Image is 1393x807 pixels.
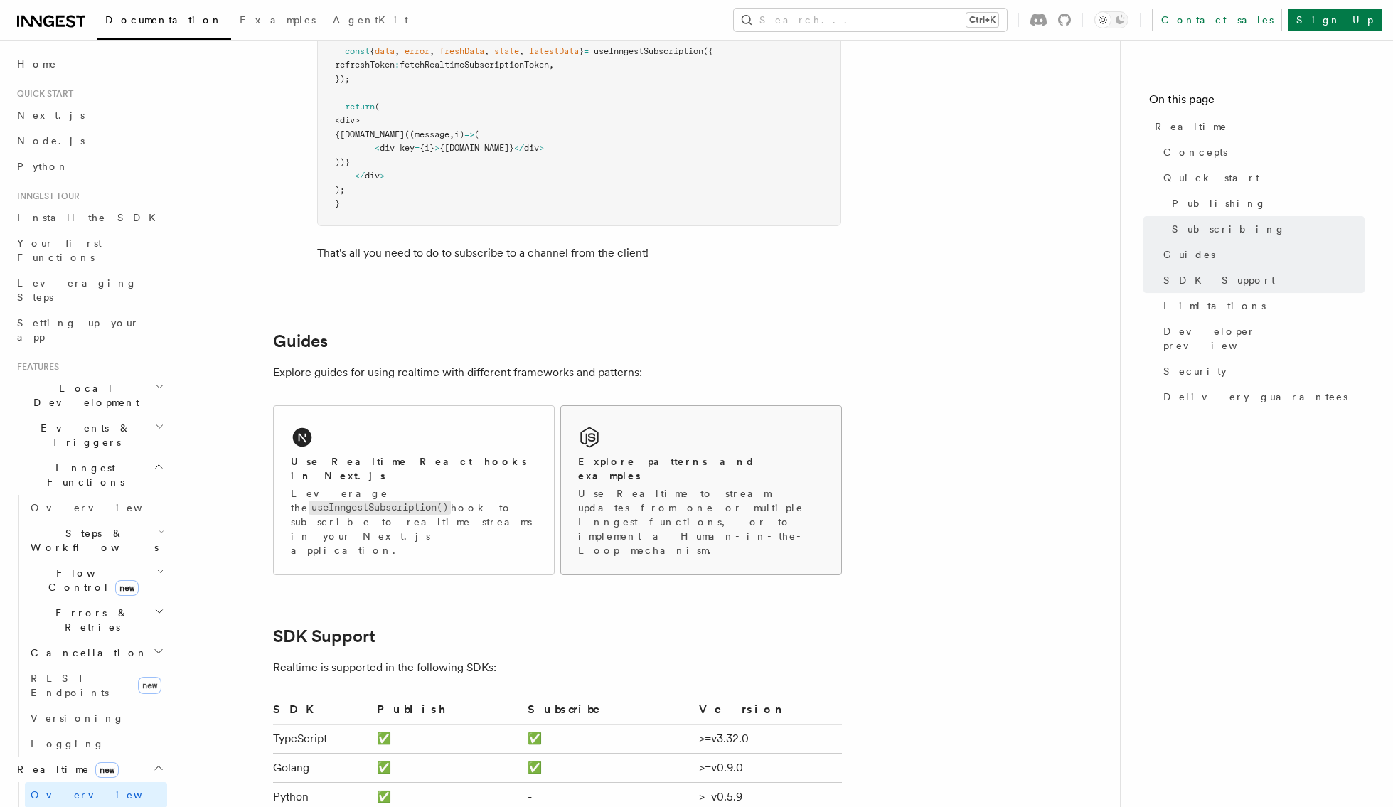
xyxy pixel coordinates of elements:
span: < [375,143,380,153]
span: Realtime [11,762,119,776]
span: } [335,198,340,208]
span: > [434,143,439,153]
td: Golang [273,753,372,782]
span: Subscribing [1172,222,1286,236]
a: Leveraging Steps [11,270,167,310]
td: >=v0.9.0 [693,753,841,782]
span: > [380,171,385,181]
span: SDK Support [1163,273,1275,287]
span: Limitations [1163,299,1266,313]
a: Quick start [1158,165,1365,191]
span: {i} [420,143,434,153]
p: Use Realtime to stream updates from one or multiple Inngest functions, or to implement a Human-in... [578,486,824,557]
a: Your first Functions [11,230,167,270]
span: Setting up your app [17,317,139,343]
span: ({ [703,46,713,56]
span: Developer preview [1163,324,1365,353]
th: Version [693,700,841,725]
a: Setting up your app [11,310,167,350]
a: Examples [231,4,324,38]
span: Errors & Retries [25,606,154,634]
span: ( [474,129,479,139]
span: < [335,115,340,125]
button: Cancellation [25,640,167,666]
span: > [355,115,360,125]
a: Developer preview [1158,319,1365,358]
span: Quick start [11,88,73,100]
span: Delivery guarantees [1163,390,1347,404]
span: Leveraging Steps [17,277,137,303]
span: Overview [31,789,177,801]
kbd: Ctrl+K [966,13,998,27]
button: Flow Controlnew [25,560,167,600]
a: Concepts [1158,139,1365,165]
a: Use Realtime React hooks in Next.jsLeverage theuseInngestSubscription()hook to subscribe to realt... [273,405,555,575]
span: , [484,46,489,56]
a: Explore patterns and examplesUse Realtime to stream updates from one or multiple Inngest function... [560,405,842,575]
p: That's all you need to do to subscribe to a channel from the client! [317,243,841,263]
span: Home [17,57,57,71]
span: Realtime [1155,119,1227,134]
span: Security [1163,364,1227,378]
span: ))} [335,157,350,167]
a: Versioning [25,705,167,731]
a: Next.js [11,102,167,128]
a: Python [11,154,167,179]
a: Delivery guarantees [1158,384,1365,410]
h2: Explore patterns and examples [578,454,824,483]
a: Security [1158,358,1365,384]
span: Inngest tour [11,191,80,202]
span: new [138,677,161,694]
span: = [584,46,589,56]
span: Logging [31,738,105,749]
span: i) [454,129,464,139]
a: Subscribing [1166,216,1365,242]
p: Realtime is supported in the following SDKs: [273,658,842,678]
span: error [405,46,429,56]
td: ✅ [371,753,522,782]
span: div [524,143,539,153]
th: SDK [273,700,372,725]
span: return [345,102,375,112]
span: data [375,46,395,56]
td: ✅ [371,724,522,753]
code: useInngestSubscription() [309,501,451,514]
span: > [539,143,544,153]
td: TypeScript [273,724,372,753]
span: fetchRealtimeSubscriptionToken [400,60,549,70]
span: AgentKit [333,14,408,26]
a: SDK Support [1158,267,1365,293]
p: Leverage the hook to subscribe to realtime streams in your Next.js application. [291,486,537,557]
span: </ [514,143,524,153]
a: Sign Up [1288,9,1382,31]
a: Node.js [11,128,167,154]
span: Install the SDK [17,212,164,223]
span: useInngestSubscription [594,46,703,56]
a: Guides [273,331,328,351]
a: Home [11,51,167,77]
button: Realtimenew [11,757,167,782]
span: div [340,115,355,125]
span: Features [11,361,59,373]
p: Explore guides for using realtime with different frameworks and patterns: [273,363,842,383]
a: Limitations [1158,293,1365,319]
span: Node.js [17,135,85,146]
button: Search...Ctrl+K [734,9,1007,31]
span: ( [375,102,380,112]
span: , [449,129,454,139]
span: Next.js [17,109,85,121]
span: }); [335,74,350,84]
span: , [549,60,554,70]
div: Inngest Functions [11,495,167,757]
span: , [395,46,400,56]
a: SDK Support [273,626,375,646]
span: state [494,46,519,56]
span: } [579,46,584,56]
span: Guides [1163,247,1215,262]
button: Local Development [11,375,167,415]
span: , [429,46,434,56]
span: { [370,46,375,56]
a: AgentKit [324,4,417,38]
h2: Use Realtime React hooks in Next.js [291,454,537,483]
span: refreshToken [335,60,395,70]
